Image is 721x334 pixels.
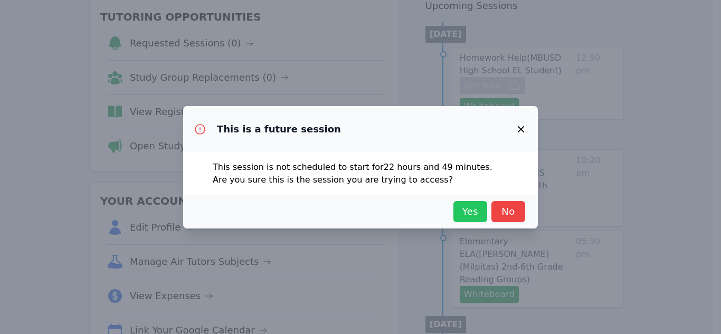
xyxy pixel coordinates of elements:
button: Yes [453,201,487,222]
span: Yes [459,204,482,219]
button: No [491,201,525,222]
h3: This is a future session [217,123,341,136]
p: This session is not scheduled to start for 22 hours and 49 minutes . Are you sure this is the ses... [213,161,508,186]
span: No [497,204,520,219]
